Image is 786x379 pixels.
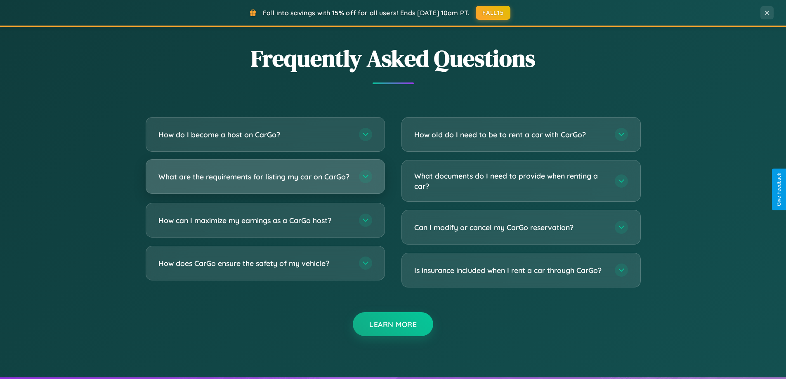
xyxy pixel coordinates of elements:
[414,222,607,233] h3: Can I modify or cancel my CarGo reservation?
[476,6,510,20] button: FALL15
[263,9,470,17] span: Fall into savings with 15% off for all users! Ends [DATE] 10am PT.
[414,265,607,275] h3: Is insurance included when I rent a car through CarGo?
[414,129,607,140] h3: How old do I need to be to rent a car with CarGo?
[158,258,351,268] h3: How does CarGo ensure the safety of my vehicle?
[146,42,641,74] h2: Frequently Asked Questions
[158,172,351,182] h3: What are the requirements for listing my car on CarGo?
[353,312,433,336] button: Learn More
[414,171,607,191] h3: What documents do I need to provide when renting a car?
[158,215,351,226] h3: How can I maximize my earnings as a CarGo host?
[158,129,351,140] h3: How do I become a host on CarGo?
[776,173,782,206] div: Give Feedback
